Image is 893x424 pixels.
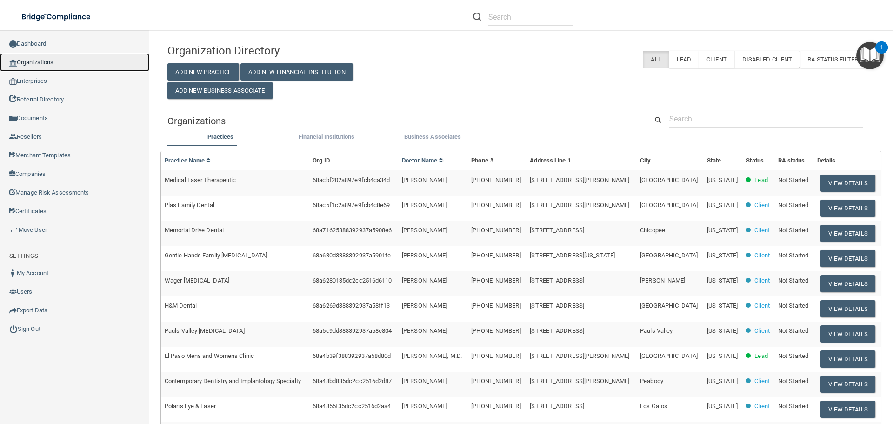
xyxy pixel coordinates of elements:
span: [PERSON_NAME] [402,176,447,183]
span: H&M Dental [165,302,197,309]
button: Add New Practice [167,63,239,81]
img: bridge_compliance_login_screen.278c3ca4.svg [14,7,100,27]
a: Doctor Name [402,157,444,164]
span: Pauls Valley [MEDICAL_DATA] [165,327,245,334]
label: Lead [669,51,699,68]
span: [STREET_ADDRESS][US_STATE] [530,252,615,259]
button: Open Resource Center, 1 new notification [856,42,884,69]
span: Not Started [778,227,808,234]
span: [US_STATE] [707,176,738,183]
a: Practice Name [165,157,211,164]
p: Client [754,376,770,387]
label: Financial Institutions [278,131,375,142]
button: View Details [820,376,875,393]
span: Not Started [778,176,808,183]
p: Lead [754,175,767,186]
span: Not Started [778,327,808,334]
span: Pauls Valley [640,327,673,334]
span: 68a6269d388392937a58ff13 [313,302,390,309]
span: [US_STATE] [707,277,738,284]
div: 1 [880,47,883,60]
button: View Details [820,225,875,242]
li: Financial Institutions [273,131,380,145]
th: Address Line 1 [526,151,636,170]
span: Polaris Eye & Laser [165,403,216,410]
img: enterprise.0d942306.png [9,78,17,85]
span: [PHONE_NUMBER] [471,176,520,183]
p: Client [754,300,770,311]
span: [GEOGRAPHIC_DATA] [640,202,698,209]
span: [STREET_ADDRESS] [530,277,584,284]
span: [PHONE_NUMBER] [471,202,520,209]
span: [PERSON_NAME] [402,403,447,410]
span: [US_STATE] [707,202,738,209]
img: ic-search.3b580494.png [473,13,481,21]
th: Status [742,151,774,170]
label: Business Associates [384,131,481,142]
span: Memorial Drive Dental [165,227,224,234]
span: [GEOGRAPHIC_DATA] [640,352,698,359]
span: [STREET_ADDRESS] [530,302,584,309]
label: Practices [172,131,269,142]
span: Wager [MEDICAL_DATA] [165,277,229,284]
span: Business Associates [404,133,461,140]
span: 68acbf202a897e9fcb4ca34d [313,176,390,183]
span: [PHONE_NUMBER] [471,252,520,259]
span: 68a6280135dc2cc2516d6110 [313,277,392,284]
p: Client [754,275,770,286]
span: [PERSON_NAME], M.D. [402,352,462,359]
span: [STREET_ADDRESS] [530,403,584,410]
span: Medical Laser Therapeutic [165,176,236,183]
span: Not Started [778,202,808,209]
span: [GEOGRAPHIC_DATA] [640,252,698,259]
span: 68a630d3388392937a5901fe [313,252,391,259]
span: [GEOGRAPHIC_DATA] [640,302,698,309]
span: [STREET_ADDRESS][PERSON_NAME] [530,352,629,359]
th: RA status [774,151,813,170]
span: [US_STATE] [707,302,738,309]
img: icon-export.b9366987.png [9,307,17,314]
p: Client [754,225,770,236]
button: View Details [820,200,875,217]
label: SETTINGS [9,250,38,262]
button: View Details [820,250,875,267]
span: 68a4b39f388392937a58d80d [313,352,391,359]
button: View Details [820,175,875,192]
p: Lead [754,350,767,362]
button: View Details [820,401,875,418]
th: Details [813,151,881,170]
li: Practices [167,131,273,145]
span: [PHONE_NUMBER] [471,327,520,334]
span: [PERSON_NAME] [402,327,447,334]
span: [PHONE_NUMBER] [471,302,520,309]
span: [STREET_ADDRESS] [530,327,584,334]
li: Business Associate [380,131,486,145]
span: Financial Institutions [299,133,354,140]
span: [STREET_ADDRESS][PERSON_NAME] [530,176,629,183]
span: 68a5c9dd388392937a58e804 [313,327,392,334]
span: [PERSON_NAME] [402,202,447,209]
span: Los Gatos [640,403,667,410]
img: organization-icon.f8decf85.png [9,59,17,67]
span: 68ac5f1c2a897e9fcb4c8e69 [313,202,390,209]
span: Not Started [778,252,808,259]
span: Chicopee [640,227,665,234]
p: Client [754,401,770,412]
span: [STREET_ADDRESS] [530,227,584,234]
span: [US_STATE] [707,352,738,359]
th: City [636,151,703,170]
button: View Details [820,300,875,317]
button: View Details [820,275,875,292]
img: icon-documents.8dae5593.png [9,115,17,122]
span: [PHONE_NUMBER] [471,277,520,284]
span: [PHONE_NUMBER] [471,352,520,359]
img: ic_power_dark.7ecde6b1.png [9,325,18,333]
th: Phone # [467,151,526,170]
button: View Details [820,325,875,343]
span: Gentle Hands Family [MEDICAL_DATA] [165,252,267,259]
span: [US_STATE] [707,252,738,259]
span: [STREET_ADDRESS][PERSON_NAME] [530,377,629,384]
span: [PERSON_NAME] [402,302,447,309]
label: Disabled Client [734,51,800,68]
span: [US_STATE] [707,403,738,410]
